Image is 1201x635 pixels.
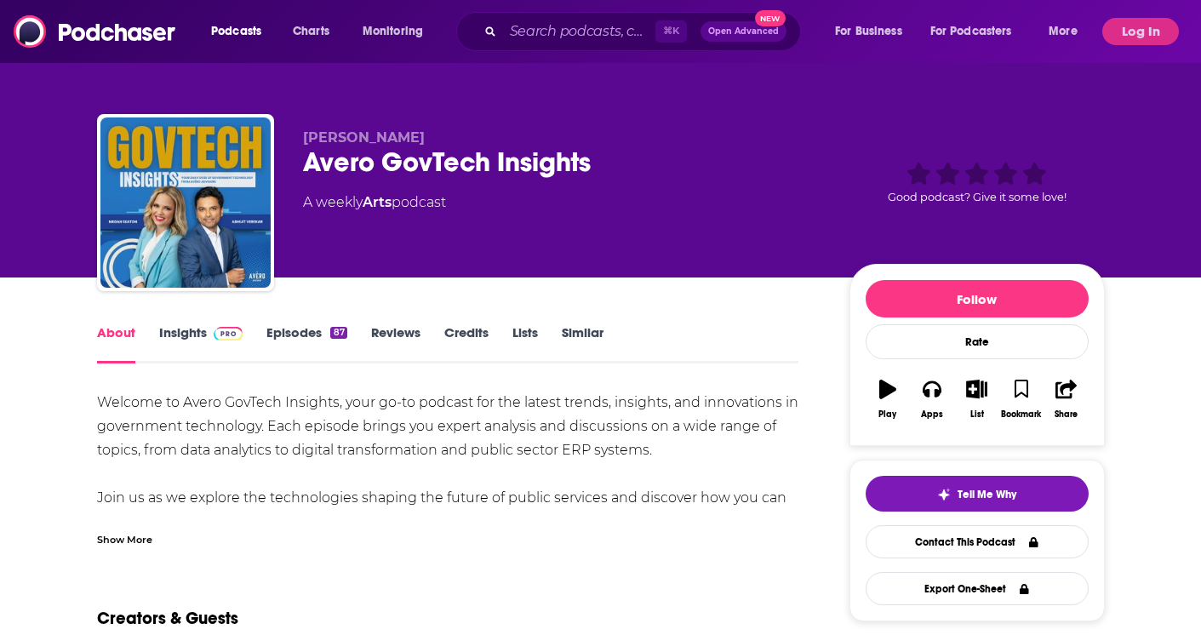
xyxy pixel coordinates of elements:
[293,20,329,43] span: Charts
[330,327,346,339] div: 87
[371,324,420,363] a: Reviews
[708,27,779,36] span: Open Advanced
[503,18,655,45] input: Search podcasts, credits, & more...
[866,324,1089,359] div: Rate
[100,117,271,288] img: Avero GovTech Insights
[866,280,1089,317] button: Follow
[866,476,1089,512] button: tell me why sparkleTell Me Why
[849,129,1105,235] div: Good podcast? Give it some love!
[303,129,425,146] span: [PERSON_NAME]
[888,191,1067,203] span: Good podcast? Give it some love!
[701,21,786,42] button: Open AdvancedNew
[878,409,896,420] div: Play
[999,369,1044,430] button: Bookmark
[199,18,283,45] button: open menu
[351,18,445,45] button: open menu
[282,18,340,45] a: Charts
[214,327,243,340] img: Podchaser Pro
[97,608,238,629] h2: Creators & Guests
[444,324,489,363] a: Credits
[930,20,1012,43] span: For Podcasters
[211,20,261,43] span: Podcasts
[1049,20,1078,43] span: More
[866,572,1089,605] button: Export One-Sheet
[954,369,998,430] button: List
[1044,369,1088,430] button: Share
[1037,18,1099,45] button: open menu
[835,20,902,43] span: For Business
[562,324,603,363] a: Similar
[1055,409,1078,420] div: Share
[512,324,538,363] a: Lists
[937,488,951,501] img: tell me why sparkle
[958,488,1016,501] span: Tell Me Why
[266,324,346,363] a: Episodes87
[970,409,984,420] div: List
[363,194,392,210] a: Arts
[910,369,954,430] button: Apps
[921,409,943,420] div: Apps
[14,15,177,48] img: Podchaser - Follow, Share and Rate Podcasts
[97,391,799,534] div: Welcome to Avero GovTech Insights, your go-to podcast for the latest trends, insights, and innova...
[303,192,446,213] div: A weekly podcast
[866,369,910,430] button: Play
[655,20,687,43] span: ⌘ K
[1001,409,1041,420] div: Bookmark
[97,324,135,363] a: About
[159,324,243,363] a: InsightsPodchaser Pro
[363,20,423,43] span: Monitoring
[472,12,817,51] div: Search podcasts, credits, & more...
[823,18,924,45] button: open menu
[1102,18,1179,45] button: Log In
[866,525,1089,558] a: Contact This Podcast
[919,18,1037,45] button: open menu
[755,10,786,26] span: New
